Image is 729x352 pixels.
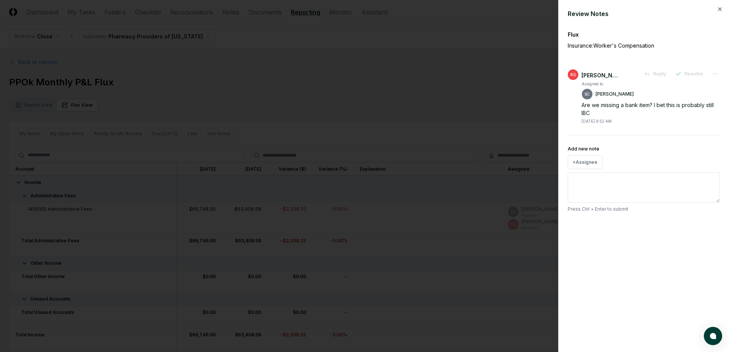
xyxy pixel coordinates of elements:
p: [PERSON_NAME] [596,91,634,98]
button: +Assignee [568,155,602,169]
span: Resolve [684,70,703,77]
p: Insurance:Worker's Compensation [568,42,694,50]
button: Reply [639,67,671,81]
div: [PERSON_NAME] [581,71,620,79]
button: Resolve [671,67,708,81]
div: [DATE] 9:52 AM [581,118,612,124]
p: Press Ctrl + Enter to submit [568,206,720,213]
span: RG [570,72,576,78]
div: Flux [568,30,720,38]
div: Are we missing a bank item? I bet this is probably still IBC [581,101,720,117]
div: Review Notes [568,9,720,18]
span: SC [584,91,590,97]
label: Add new note [568,146,599,152]
td: Assigned to: [581,81,634,87]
